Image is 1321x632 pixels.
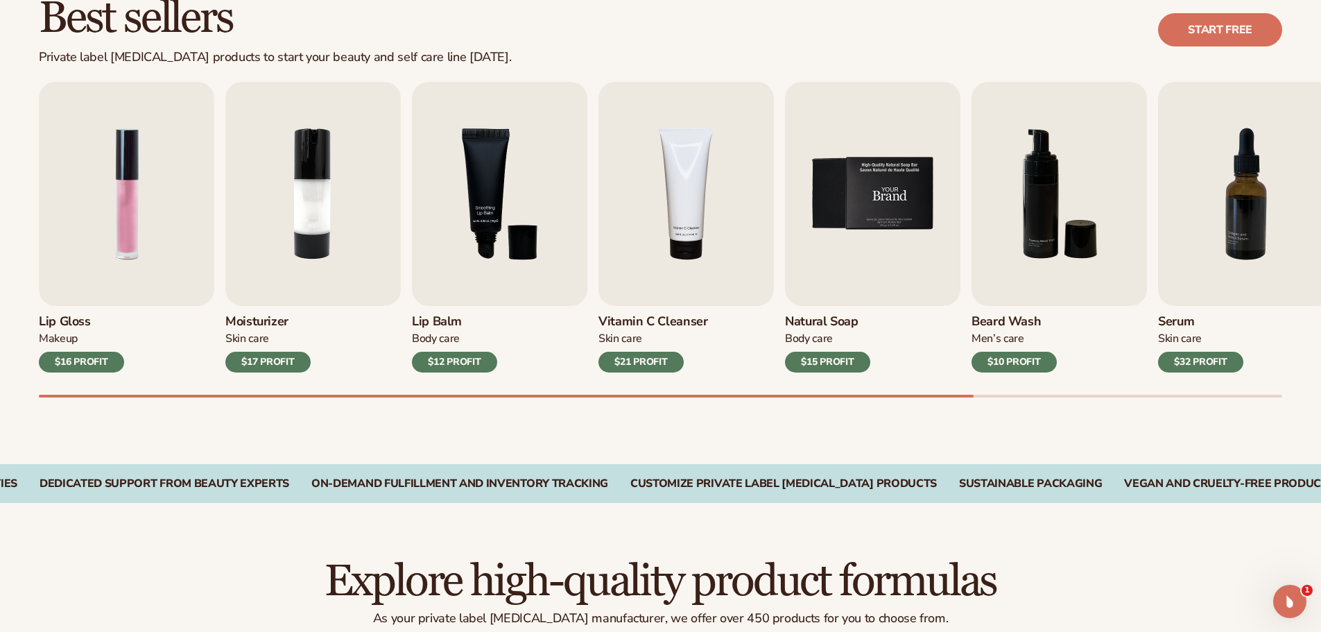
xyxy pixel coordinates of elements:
div: Body Care [412,332,497,346]
h3: Vitamin C Cleanser [598,314,708,330]
div: Makeup [39,332,124,346]
a: 1 / 9 [39,82,214,373]
div: Body Care [785,332,870,346]
p: As your private label [MEDICAL_DATA] manufacturer, we offer over 450 products for you to choose f... [39,611,1282,626]
div: Skin Care [1158,332,1243,346]
iframe: Intercom live chat [1273,585,1306,618]
div: SUSTAINABLE PACKAGING [959,477,1102,490]
div: Men’s Care [972,332,1057,346]
div: Private label [MEDICAL_DATA] products to start your beauty and self care line [DATE]. [39,50,511,65]
h3: Serum [1158,314,1243,330]
div: Skin Care [598,332,708,346]
div: $15 PROFIT [785,352,870,373]
a: 2 / 9 [225,82,401,373]
a: 4 / 9 [598,82,774,373]
div: Skin Care [225,332,311,346]
div: On-Demand Fulfillment and Inventory Tracking [311,477,608,490]
h3: Beard Wash [972,314,1057,330]
h2: Explore high-quality product formulas [39,558,1282,605]
h3: Natural Soap [785,314,870,330]
div: $10 PROFIT [972,352,1057,373]
div: $32 PROFIT [1158,352,1243,373]
a: 5 / 9 [785,82,960,373]
a: 3 / 9 [412,82,587,373]
h3: Lip Balm [412,314,497,330]
a: 6 / 9 [972,82,1147,373]
div: Dedicated Support From Beauty Experts [40,477,289,490]
span: 1 [1302,585,1313,596]
div: $12 PROFIT [412,352,497,373]
h3: Lip Gloss [39,314,124,330]
h3: Moisturizer [225,314,311,330]
a: Start free [1158,13,1282,46]
div: $16 PROFIT [39,352,124,373]
div: $21 PROFIT [598,352,684,373]
div: CUSTOMIZE PRIVATE LABEL [MEDICAL_DATA] PRODUCTS [630,477,937,490]
img: Shopify Image 9 [785,82,960,306]
div: $17 PROFIT [225,352,311,373]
